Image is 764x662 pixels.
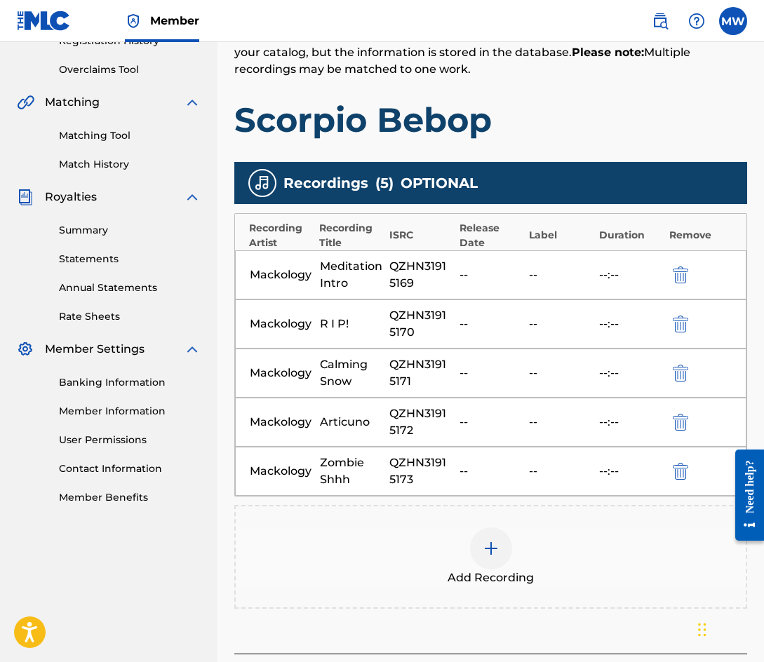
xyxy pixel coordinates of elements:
[59,62,201,77] a: Overclaims Tool
[249,221,312,250] div: Recording Artist
[17,189,34,205] img: Royalties
[683,7,711,35] div: Help
[719,7,747,35] div: User Menu
[59,252,201,266] a: Statements
[184,189,201,205] img: expand
[375,173,394,194] span: ( 5 )
[45,189,97,205] span: Royalties
[669,228,732,243] div: Remove
[254,175,271,191] img: recording
[17,341,34,358] img: Member Settings
[529,365,592,381] div: --
[250,414,313,431] div: Mackology
[529,414,592,431] div: --
[529,316,592,332] div: --
[250,365,313,381] div: Mackology
[673,316,688,332] img: 12a2ab48e56ec057fbd8.svg
[599,365,662,381] div: --:--
[250,463,313,480] div: Mackology
[59,375,201,390] a: Banking Information
[320,356,383,390] div: Calming Snow
[59,404,201,419] a: Member Information
[59,461,201,476] a: Contact Information
[599,463,662,480] div: --:--
[529,228,592,243] div: Label
[320,414,383,431] div: Articuno
[320,316,383,332] div: R I P!
[184,341,201,358] img: expand
[572,46,644,59] strong: Please note:
[283,173,368,194] span: Recordings
[725,439,764,552] iframe: Resource Center
[460,266,523,283] div: --
[234,99,747,141] h1: Scorpio Bebop
[59,433,201,447] a: User Permissions
[599,266,662,283] div: --:--
[698,609,706,651] div: Drag
[599,228,662,243] div: Duration
[389,228,453,243] div: ISRC
[673,365,688,381] img: 12a2ab48e56ec057fbd8.svg
[460,316,523,332] div: --
[389,258,453,292] div: QZHN31915169
[17,11,71,31] img: MLC Logo
[59,490,201,505] a: Member Benefits
[125,13,142,29] img: Top Rightsholder
[460,463,523,480] div: --
[389,405,453,439] div: QZHN31915172
[673,463,688,480] img: 12a2ab48e56ec057fbd8.svg
[483,540,500,557] img: add
[319,221,382,250] div: Recording Title
[184,94,201,111] img: expand
[320,258,383,292] div: Meditation Intro
[673,266,688,283] img: 12a2ab48e56ec057fbd8.svg
[460,221,523,250] div: Release Date
[250,266,313,283] div: Mackology
[448,569,534,586] span: Add Recording
[389,454,453,488] div: QZHN31915173
[529,463,592,480] div: --
[59,157,201,172] a: Match History
[646,7,674,35] a: Public Search
[59,281,201,295] a: Annual Statements
[59,309,201,324] a: Rate Sheets
[320,454,383,488] div: Zombie Shhh
[529,266,592,283] div: --
[17,94,34,111] img: Matching
[673,414,688,431] img: 12a2ab48e56ec057fbd8.svg
[652,13,669,29] img: search
[460,414,523,431] div: --
[599,414,662,431] div: --:--
[59,223,201,238] a: Summary
[250,316,313,332] div: Mackology
[694,595,764,662] iframe: Chat Widget
[460,365,523,381] div: --
[59,128,201,143] a: Matching Tool
[150,13,199,29] span: Member
[45,94,100,111] span: Matching
[688,13,705,29] img: help
[389,307,453,341] div: QZHN31915170
[45,341,145,358] span: Member Settings
[599,316,662,332] div: --:--
[389,356,453,390] div: QZHN31915171
[401,173,478,194] span: OPTIONAL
